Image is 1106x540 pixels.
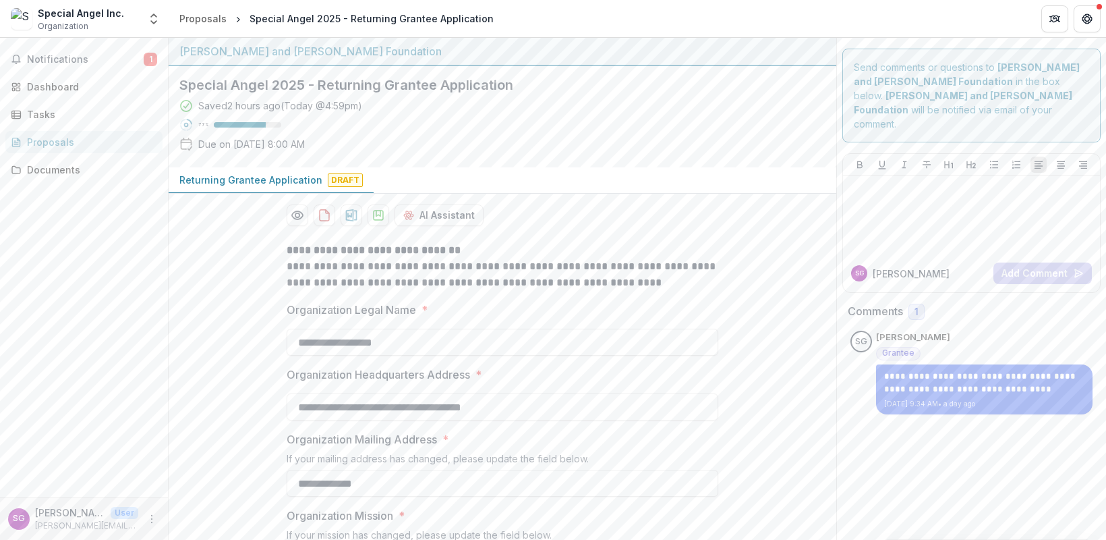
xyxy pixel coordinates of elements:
[5,103,163,126] a: Tasks
[848,305,903,318] h2: Comments
[368,205,389,226] button: download-proposal
[13,514,25,523] div: Suzanne Geimer
[198,137,305,151] p: Due on [DATE] 8:00 AM
[852,157,868,173] button: Bold
[27,163,152,177] div: Documents
[35,506,105,520] p: [PERSON_NAME]
[144,511,160,527] button: More
[986,157,1002,173] button: Bullet List
[287,302,416,318] p: Organization Legal Name
[111,507,138,519] p: User
[328,173,363,187] span: Draft
[1030,157,1047,173] button: Align Left
[963,157,979,173] button: Heading 2
[287,508,393,524] p: Organization Mission
[1074,5,1101,32] button: Get Help
[287,367,470,383] p: Organization Headquarters Address
[1075,157,1091,173] button: Align Right
[941,157,957,173] button: Heading 1
[854,90,1072,115] strong: [PERSON_NAME] and [PERSON_NAME] Foundation
[874,157,890,173] button: Underline
[882,348,914,358] span: Grantee
[35,520,138,532] p: [PERSON_NAME][EMAIL_ADDRESS][DOMAIN_NAME]
[250,11,494,26] div: Special Angel 2025 - Returning Grantee Application
[842,49,1101,142] div: Send comments or questions to in the box below. will be notified via email of your comment.
[11,8,32,30] img: Special Angel Inc.
[198,99,362,113] div: Saved 2 hours ago ( Today @ 4:59pm )
[876,331,950,344] p: [PERSON_NAME]
[855,270,864,277] div: Suzanne Geimer
[896,157,912,173] button: Italicize
[395,205,484,226] button: AI Assistant
[179,43,825,59] div: [PERSON_NAME] and [PERSON_NAME] Foundation
[179,77,804,93] h2: Special Angel 2025 - Returning Grantee Application
[38,6,124,20] div: Special Angel Inc.
[5,49,163,70] button: Notifications1
[38,20,88,32] span: Organization
[174,9,499,28] nav: breadcrumb
[179,11,227,26] div: Proposals
[27,54,144,65] span: Notifications
[144,5,163,32] button: Open entity switcher
[198,120,208,130] p: 77 %
[27,107,152,122] div: Tasks
[341,205,362,226] button: download-proposal
[174,9,232,28] a: Proposals
[287,453,718,470] div: If your mailing address has changed, please update the field below.
[1053,157,1069,173] button: Align Center
[144,53,157,66] span: 1
[287,431,437,448] p: Organization Mailing Address
[914,306,919,318] span: 1
[27,135,152,149] div: Proposals
[179,173,322,187] p: Returning Grantee Application
[5,76,163,98] a: Dashboard
[1041,5,1068,32] button: Partners
[993,263,1092,284] button: Add Comment
[5,159,163,181] a: Documents
[314,205,335,226] button: download-proposal
[855,337,867,346] div: Suzanne Geimer
[884,399,1084,409] p: [DATE] 9:34 AM • a day ago
[873,267,950,281] p: [PERSON_NAME]
[1008,157,1024,173] button: Ordered List
[919,157,935,173] button: Strike
[287,205,308,226] button: Preview 870d8d6c-e1a4-409b-b29d-7bc40406e615-0.pdf
[5,131,163,153] a: Proposals
[27,80,152,94] div: Dashboard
